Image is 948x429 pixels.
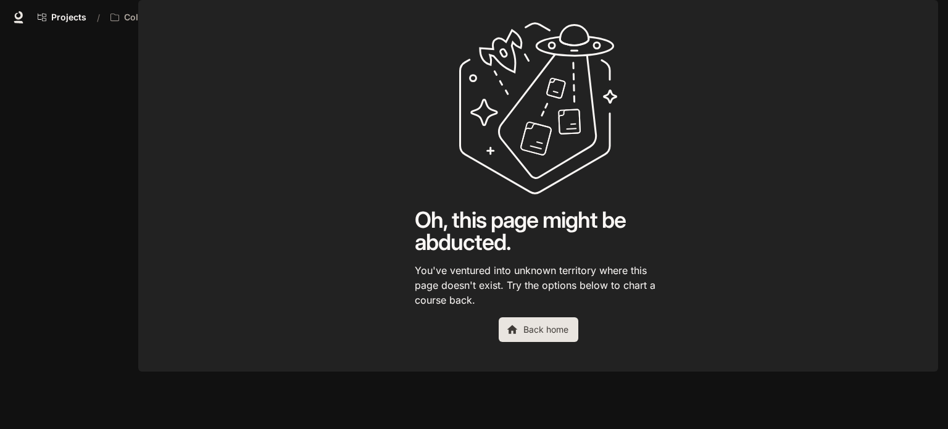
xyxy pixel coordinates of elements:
[32,5,92,30] a: Go to projects
[415,22,662,342] div: You've ventured into unknown territory where this page doesn't exist. Try the options below to ch...
[499,317,578,342] a: Back home
[92,11,105,24] div: /
[415,209,662,253] h1: Oh, this page might be abducted.
[51,12,86,23] span: Projects
[105,5,203,30] button: All workspaces
[124,12,184,23] p: CollimationTV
